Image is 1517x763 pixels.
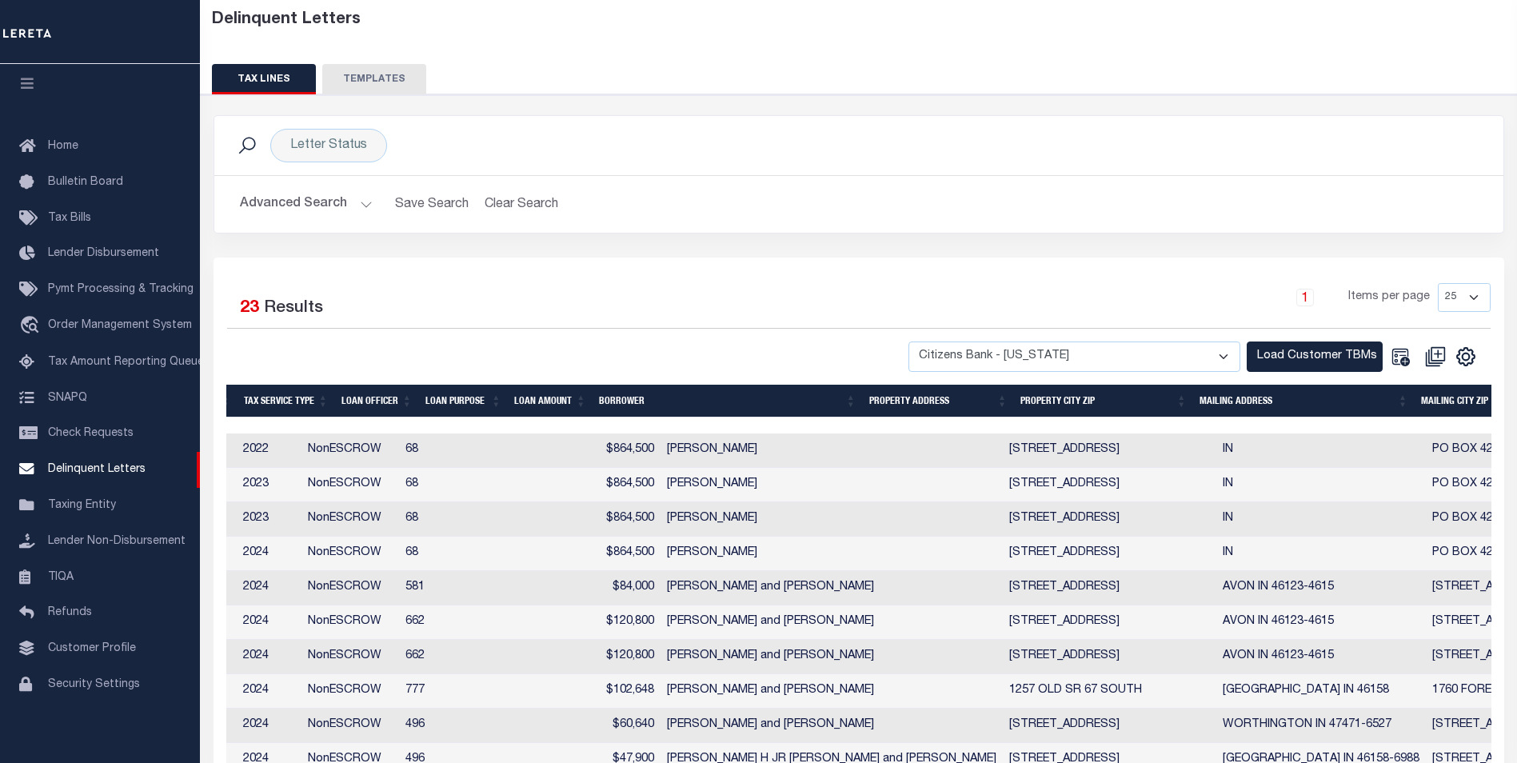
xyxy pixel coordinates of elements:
td: [STREET_ADDRESS] [1003,433,1216,468]
td: $864,500 [576,433,661,468]
a: 1 [1296,289,1314,306]
td: $120,800 [576,605,661,640]
span: Check Requests [48,428,134,439]
th: LOAN PURPOSE: activate to sort column ascending [419,385,508,417]
td: [STREET_ADDRESS] [1003,502,1216,537]
th: Property Address: activate to sort column ascending [863,385,1014,417]
td: $120,800 [576,640,661,674]
td: [PERSON_NAME] [661,502,1003,537]
td: NonESCROW [301,537,399,571]
td: [PERSON_NAME] [661,433,1003,468]
td: 2022 [237,433,301,468]
td: AVON IN 46123-4615 [1216,605,1426,640]
span: Items per page [1348,289,1430,306]
span: 23 [240,300,259,317]
th: Mailing Address: activate to sort column ascending [1193,385,1415,417]
span: Taxing Entity [48,500,116,511]
td: IN [1216,502,1426,537]
td: 2024 [237,674,301,709]
td: [STREET_ADDRESS] [1003,571,1216,605]
td: 2024 [237,605,301,640]
td: [PERSON_NAME] and [PERSON_NAME] [661,674,1003,709]
td: [PERSON_NAME] and [PERSON_NAME] [661,571,1003,605]
td: 2023 [237,468,301,502]
span: SNAPQ [48,392,87,403]
td: 662 [399,640,483,674]
span: Order Management System [48,320,192,331]
td: NonESCROW [301,709,399,743]
span: Bulletin Board [48,177,123,188]
td: IN [1216,433,1426,468]
label: Results [264,296,323,322]
span: Tax Amount Reporting Queue [48,357,204,368]
span: Lender Disbursement [48,248,159,259]
td: NonESCROW [301,674,399,709]
td: 496 [399,709,483,743]
span: Customer Profile [48,643,136,654]
button: Load Customer TBMs [1247,342,1383,373]
div: Delinquent Letters [212,8,1506,32]
td: IN [1216,468,1426,502]
td: 2024 [237,537,301,571]
td: [PERSON_NAME] [661,537,1003,571]
td: 68 [399,433,483,468]
td: 777 [399,674,483,709]
button: Save Search [385,189,478,220]
td: $102,648 [576,674,661,709]
td: 2024 [237,640,301,674]
td: 581 [399,571,483,605]
td: 2024 [237,571,301,605]
span: Delinquent Letters [48,464,146,475]
td: NonESCROW [301,605,399,640]
span: Pymt Processing & Tracking [48,284,194,295]
td: 68 [399,537,483,571]
td: [STREET_ADDRESS] [1003,640,1216,674]
td: NonESCROW [301,433,399,468]
th: Property City Zip: activate to sort column ascending [1014,385,1193,417]
td: [PERSON_NAME] and [PERSON_NAME] [661,709,1003,743]
td: AVON IN 46123-4615 [1216,640,1426,674]
td: 2023 [237,502,301,537]
td: $864,500 [576,537,661,571]
span: Lender Non-Disbursement [48,536,186,547]
button: TAX LINES [212,64,316,94]
span: Security Settings [48,679,140,690]
td: [PERSON_NAME] and [PERSON_NAME] [661,640,1003,674]
td: NonESCROW [301,571,399,605]
td: 68 [399,468,483,502]
td: 68 [399,502,483,537]
span: TIQA [48,571,74,582]
th: Tax Service Type: activate to sort column ascending [238,385,335,417]
span: Refunds [48,607,92,618]
td: [STREET_ADDRESS] [1003,605,1216,640]
div: Click to Edit [270,129,387,162]
td: [STREET_ADDRESS] [1003,709,1216,743]
button: Clear Search [478,189,565,220]
td: $60,640 [576,709,661,743]
td: 662 [399,605,483,640]
td: NonESCROW [301,502,399,537]
td: [PERSON_NAME] [661,468,1003,502]
button: TEMPLATES [322,64,426,94]
td: $84,000 [576,571,661,605]
td: NonESCROW [301,468,399,502]
th: LOAN AMOUNT: activate to sort column ascending [508,385,593,417]
td: [STREET_ADDRESS] [1003,468,1216,502]
td: [PERSON_NAME] and [PERSON_NAME] [661,605,1003,640]
td: [GEOGRAPHIC_DATA] IN 46158 [1216,674,1426,709]
span: Tax Bills [48,213,91,224]
button: Advanced Search [240,189,373,220]
i: travel_explore [19,316,45,337]
th: LOAN OFFICER: activate to sort column ascending [335,385,419,417]
th: BORROWER: activate to sort column ascending [593,385,863,417]
td: NonESCROW [301,640,399,674]
td: AVON IN 46123-4615 [1216,571,1426,605]
td: WORTHINGTON IN 47471-6527 [1216,709,1426,743]
td: 1257 OLD SR 67 SOUTH [1003,674,1216,709]
span: Home [48,141,78,152]
td: $864,500 [576,468,661,502]
td: 2024 [237,709,301,743]
td: [STREET_ADDRESS] [1003,537,1216,571]
td: $864,500 [576,502,661,537]
td: IN [1216,537,1426,571]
